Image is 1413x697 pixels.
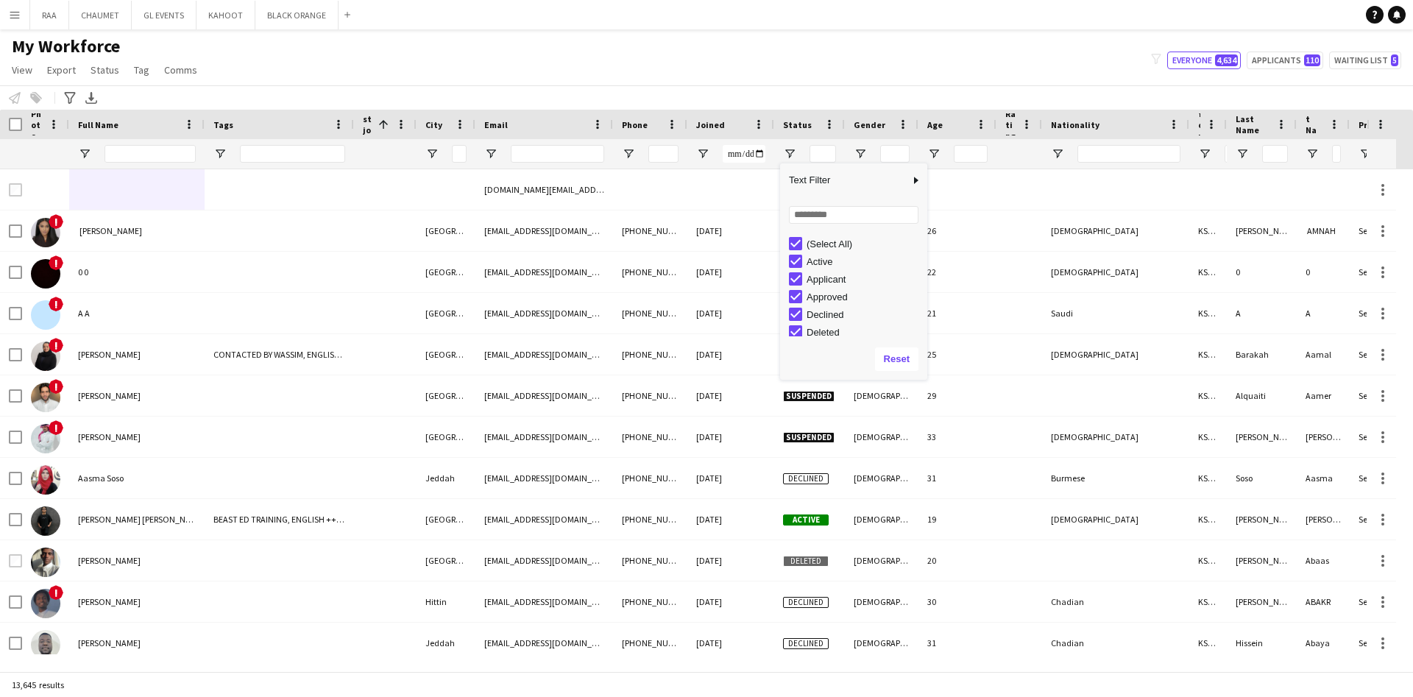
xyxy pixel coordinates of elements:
div: Abaya [1297,623,1350,663]
div: [PHONE_NUMBER] [613,540,687,581]
a: Export [41,60,82,79]
span: Deleted [783,556,829,567]
div: A [1297,293,1350,333]
div: [PERSON_NAME] [1227,417,1297,457]
span: [PERSON_NAME] [78,349,141,360]
span: Nationality [1051,119,1099,130]
span: Profile [1359,119,1388,130]
span: My Workforce [12,35,120,57]
img: Abaas Mohammed [31,548,60,577]
div: [DATE] [687,623,774,663]
span: Comms [164,63,197,77]
input: Row Selection is disabled for this row (unchecked) [9,554,22,567]
div: [PERSON_NAME] [1297,499,1350,539]
div: CONTACTED BY WASSIM, ENGLISH ++, [PERSON_NAME] PROFILE, TOP HOST/HOSTESS, TOP PROMOTER, TOP [PERS... [205,334,354,375]
button: BLACK ORANGE [255,1,339,29]
div: 21 [918,293,996,333]
div: KSA3380 [1189,210,1227,251]
button: Open Filter Menu [78,147,91,160]
input: Gender Filter Input [880,145,910,163]
div: 0 [1297,252,1350,292]
div: [EMAIL_ADDRESS][DOMAIN_NAME] [475,417,613,457]
span: 0 0 [78,266,88,277]
span: ! [49,420,63,435]
span: City [425,119,442,130]
img: 0 0 [31,259,60,289]
span: Last Name [1236,113,1270,135]
button: Open Filter Menu [783,147,796,160]
div: [DATE] [687,375,774,416]
div: 19 [918,499,996,539]
div: [DOMAIN_NAME][EMAIL_ADDRESS][DOMAIN_NAME] [475,169,613,210]
div: [PHONE_NUMBER] [613,458,687,498]
div: [GEOGRAPHIC_DATA] [417,252,475,292]
button: Open Filter Menu [927,147,941,160]
div: [DEMOGRAPHIC_DATA] [1042,334,1189,375]
div: [DEMOGRAPHIC_DATA] [845,458,918,498]
span: Suspended [783,432,835,443]
span: Suspended [783,391,835,402]
div: Applicant [807,274,923,285]
input: Row Selection is disabled for this row (unchecked) [9,183,22,197]
img: A A [31,300,60,330]
span: Photo [31,108,43,141]
div: 20 [918,540,996,581]
span: Joined [696,119,725,130]
div: A [1227,293,1297,333]
span: Declined [783,473,829,484]
button: Open Filter Menu [1198,147,1211,160]
div: Jeddah [417,623,475,663]
div: 0 [1227,252,1297,292]
div: [DEMOGRAPHIC_DATA] [845,581,918,622]
div: Aamal [1297,334,1350,375]
span: 110 [1304,54,1320,66]
span: [PERSON_NAME] [78,431,141,442]
span: [PERSON_NAME] [78,596,141,607]
div: Barakah [1227,334,1297,375]
span: Tag [134,63,149,77]
button: Open Filter Menu [425,147,439,160]
div: KSA10519 [1189,499,1227,539]
span: ! [49,338,63,353]
input: Phone Filter Input [648,145,679,163]
div: 22 [918,252,996,292]
div: [DEMOGRAPHIC_DATA] [1042,252,1189,292]
div: ABAKR [1297,581,1350,622]
div: Abaas [1297,540,1350,581]
span: Status [783,119,812,130]
input: Last Name Filter Input [1262,145,1288,163]
div: KSA5984 [1189,540,1227,581]
span: Age [927,119,943,130]
input: Age Filter Input [954,145,988,163]
div: KSA3482 [1189,581,1227,622]
input: City Filter Input [452,145,467,163]
button: KAHOOT [196,1,255,29]
img: Aamir Abbas [31,424,60,453]
div: 26 [918,210,996,251]
div: 31 [918,623,996,663]
div: [GEOGRAPHIC_DATA] [417,375,475,416]
span: 5 [1391,54,1398,66]
div: Soso [1227,458,1297,498]
input: Search filter values [789,206,918,224]
div: [DATE] [687,210,774,251]
div: [PHONE_NUMBER] [613,210,687,251]
div: Hittin [417,581,475,622]
div: BEAST ED TRAINING, ENGLISH ++, FOLLOW UP , TOP HOST/HOSTESS, TOP PROMOTER, TOP [PERSON_NAME] [205,499,354,539]
span: Declined [783,638,829,649]
div: [EMAIL_ADDRESS][DOMAIN_NAME] [475,540,613,581]
span: ! [49,297,63,311]
div: ‏ AMNAH [1297,210,1350,251]
div: [EMAIL_ADDRESS][DOMAIN_NAME] [475,334,613,375]
div: [PERSON_NAME] [1227,210,1297,251]
div: [GEOGRAPHIC_DATA] [417,417,475,457]
span: Rating [1005,108,1016,141]
span: [PERSON_NAME] [78,390,141,401]
div: [GEOGRAPHIC_DATA] [417,293,475,333]
span: Export [47,63,76,77]
div: [DATE] [687,334,774,375]
span: ! [49,214,63,229]
button: Open Filter Menu [696,147,709,160]
span: First Name [1306,102,1323,146]
div: [GEOGRAPHIC_DATA] [417,499,475,539]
